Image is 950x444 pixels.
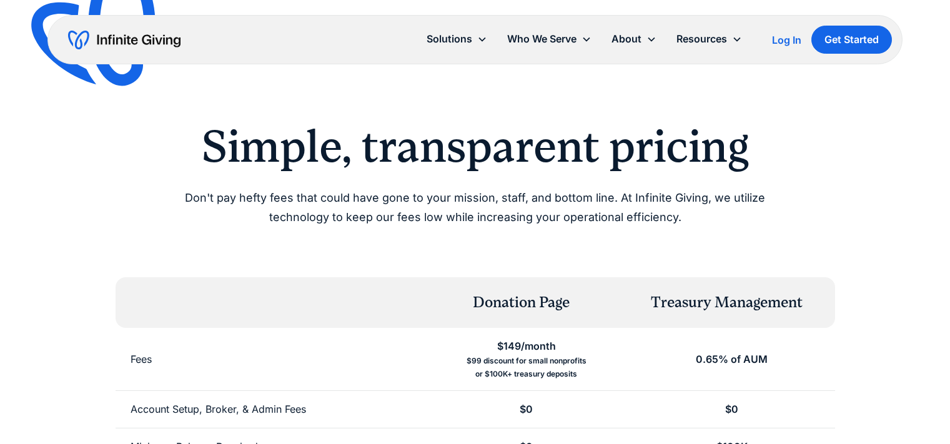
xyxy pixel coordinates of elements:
[131,351,152,368] div: Fees
[772,32,801,47] a: Log In
[520,401,533,418] div: $0
[696,351,768,368] div: 0.65% of AUM
[156,189,795,227] p: Don't pay hefty fees that could have gone to your mission, staff, and bottom line. At Infinite Gi...
[427,31,472,47] div: Solutions
[417,26,497,52] div: Solutions
[676,31,727,47] div: Resources
[131,401,306,418] div: Account Setup, Broker, & Admin Fees
[156,120,795,174] h2: Simple, transparent pricing
[651,292,803,313] div: Treasury Management
[497,26,601,52] div: Who We Serve
[473,292,570,313] div: Donation Page
[611,31,641,47] div: About
[507,31,576,47] div: Who We Serve
[725,401,738,418] div: $0
[601,26,666,52] div: About
[772,35,801,45] div: Log In
[467,355,586,380] div: $99 discount for small nonprofits or $100K+ treasury deposits
[811,26,892,54] a: Get Started
[68,30,181,50] a: home
[666,26,752,52] div: Resources
[497,338,556,355] div: $149/month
